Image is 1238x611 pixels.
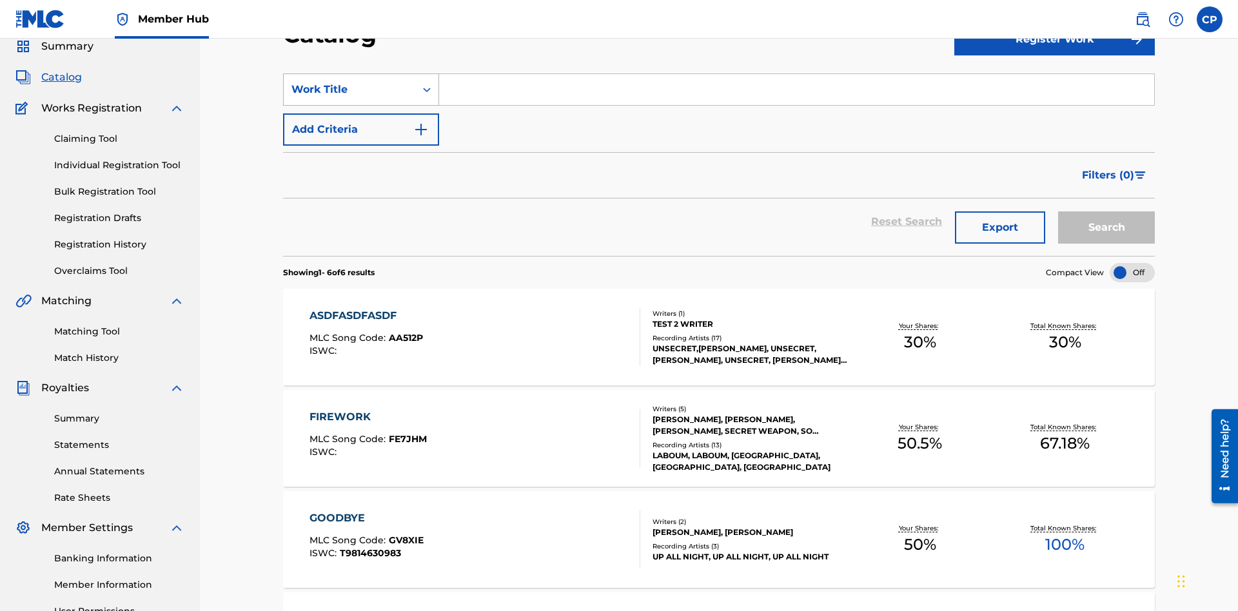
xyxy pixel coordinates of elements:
[54,412,184,425] a: Summary
[1197,6,1223,32] div: User Menu
[309,547,340,559] span: ISWC :
[389,433,427,445] span: FE7JHM
[54,238,184,251] a: Registration History
[41,520,133,536] span: Member Settings
[169,380,184,396] img: expand
[41,101,142,116] span: Works Registration
[15,70,82,85] a: CatalogCatalog
[283,289,1155,385] a: ASDFASDFASDFMLC Song Code:AA512PISWC:Writers (1)TEST 2 WRITERRecording Artists (17)UNSECRET,[PERS...
[54,578,184,592] a: Member Information
[138,12,209,26] span: Member Hub
[54,185,184,199] a: Bulk Registration Tool
[1129,32,1145,47] img: f7272a7cc735f4ea7f67.svg
[1030,321,1099,331] p: Total Known Shares:
[1030,422,1099,432] p: Total Known Shares:
[653,309,847,318] div: Writers ( 1 )
[115,12,130,27] img: Top Rightsholder
[169,101,184,116] img: expand
[1174,549,1238,611] iframe: Chat Widget
[309,409,427,425] div: FIREWORK
[309,308,423,324] div: ASDFASDFASDF
[54,211,184,225] a: Registration Drafts
[653,440,847,450] div: Recording Artists ( 13 )
[283,113,439,146] button: Add Criteria
[340,547,401,559] span: T9814630983
[15,520,31,536] img: Member Settings
[389,332,423,344] span: AA512P
[653,333,847,343] div: Recording Artists ( 17 )
[54,132,184,146] a: Claiming Tool
[15,39,31,54] img: Summary
[653,450,847,473] div: LABOUM, LABOUM, [GEOGRAPHIC_DATA], [GEOGRAPHIC_DATA], [GEOGRAPHIC_DATA]
[653,318,847,330] div: TEST 2 WRITER
[169,520,184,536] img: expand
[54,325,184,338] a: Matching Tool
[653,343,847,366] div: UNSECRET,[PERSON_NAME], UNSECRET, [PERSON_NAME], UNSECRET, [PERSON_NAME], UNSECRET|[PERSON_NAME],...
[41,380,89,396] span: Royalties
[41,293,92,309] span: Matching
[899,422,941,432] p: Your Shares:
[1045,533,1085,556] span: 100 %
[1030,523,1099,533] p: Total Known Shares:
[1163,6,1189,32] div: Help
[653,551,847,563] div: UP ALL NIGHT, UP ALL NIGHT, UP ALL NIGHT
[653,541,847,551] div: Recording Artists ( 3 )
[413,122,429,137] img: 9d2ae6d4665cec9f34b9.svg
[54,552,184,565] a: Banking Information
[283,390,1155,487] a: FIREWORKMLC Song Code:FE7JHMISWC:Writers (5)[PERSON_NAME], [PERSON_NAME], [PERSON_NAME], SECRET W...
[15,70,31,85] img: Catalog
[41,70,82,85] span: Catalog
[15,101,32,116] img: Works Registration
[898,432,942,455] span: 50.5 %
[309,446,340,458] span: ISWC :
[309,345,340,356] span: ISWC :
[309,332,389,344] span: MLC Song Code :
[15,39,93,54] a: SummarySummary
[899,321,941,331] p: Your Shares:
[1074,159,1155,191] button: Filters (0)
[904,331,936,354] span: 30 %
[283,73,1155,256] form: Search Form
[653,414,847,437] div: [PERSON_NAME], [PERSON_NAME], [PERSON_NAME], SECRET WEAPON, SO [PERSON_NAME]
[54,465,184,478] a: Annual Statements
[1046,267,1104,278] span: Compact View
[1049,331,1081,354] span: 30 %
[1168,12,1184,27] img: help
[1135,12,1150,27] img: search
[309,534,389,546] span: MLC Song Code :
[955,211,1045,244] button: Export
[283,491,1155,588] a: GOODBYEMLC Song Code:GV8XIEISWC:T9814630983Writers (2)[PERSON_NAME], [PERSON_NAME]Recording Artis...
[954,23,1155,55] button: Register Work
[54,264,184,278] a: Overclaims Tool
[291,82,408,97] div: Work Title
[1130,6,1155,32] a: Public Search
[653,527,847,538] div: [PERSON_NAME], [PERSON_NAME]
[15,380,31,396] img: Royalties
[54,351,184,365] a: Match History
[904,533,936,556] span: 50 %
[309,510,424,526] div: GOODBYE
[389,534,424,546] span: GV8XIE
[653,404,847,414] div: Writers ( 5 )
[283,267,375,278] p: Showing 1 - 6 of 6 results
[1135,171,1146,179] img: filter
[653,517,847,527] div: Writers ( 2 )
[54,438,184,452] a: Statements
[54,159,184,172] a: Individual Registration Tool
[41,39,93,54] span: Summary
[1082,168,1134,183] span: Filters ( 0 )
[15,10,65,28] img: MLC Logo
[1177,562,1185,601] div: Drag
[169,293,184,309] img: expand
[54,491,184,505] a: Rate Sheets
[1202,404,1238,510] iframe: Resource Center
[899,523,941,533] p: Your Shares:
[309,433,389,445] span: MLC Song Code :
[1040,432,1090,455] span: 67.18 %
[15,293,32,309] img: Matching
